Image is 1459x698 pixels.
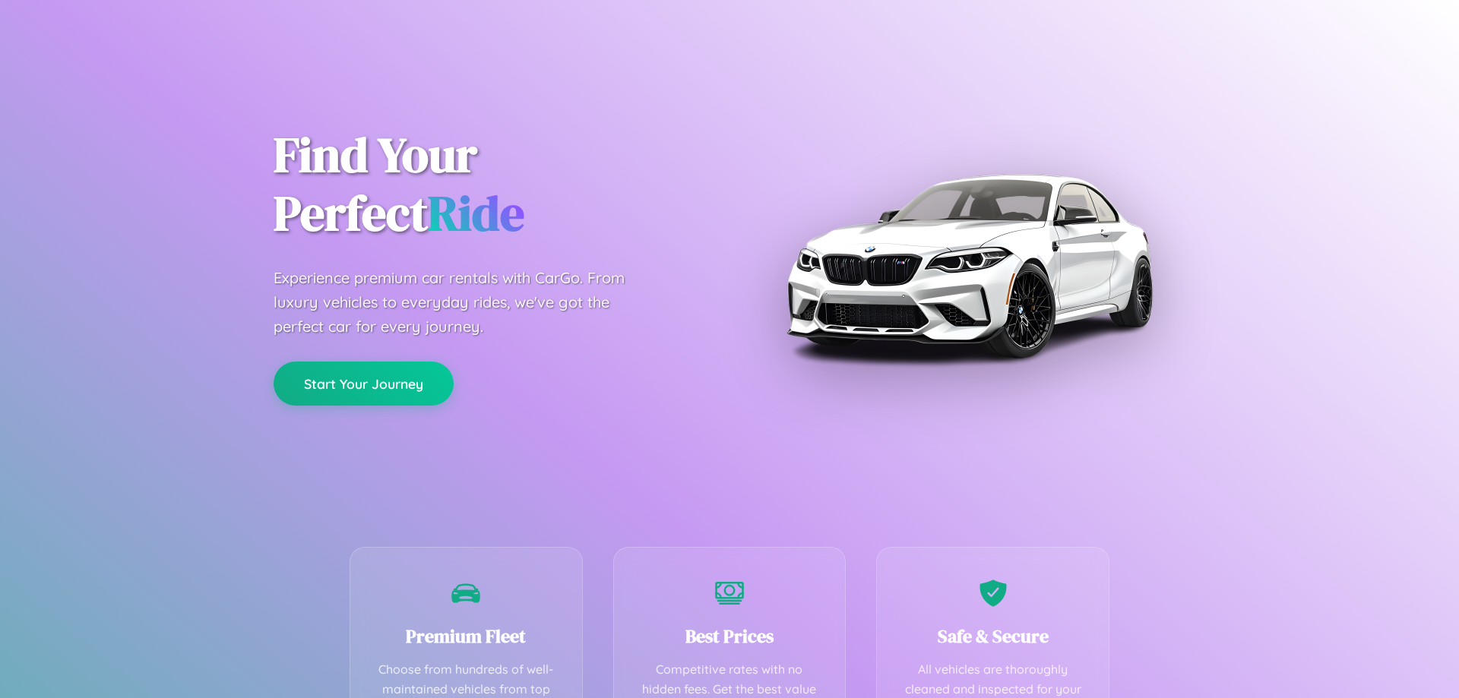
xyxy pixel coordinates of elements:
[274,362,454,406] button: Start Your Journey
[274,126,707,243] h1: Find Your Perfect
[274,266,654,339] p: Experience premium car rentals with CarGo. From luxury vehicles to everyday rides, we've got the ...
[428,180,524,246] span: Ride
[373,624,559,649] h3: Premium Fleet
[779,76,1159,456] img: Premium BMW car rental vehicle
[637,624,823,649] h3: Best Prices
[900,624,1086,649] h3: Safe & Secure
